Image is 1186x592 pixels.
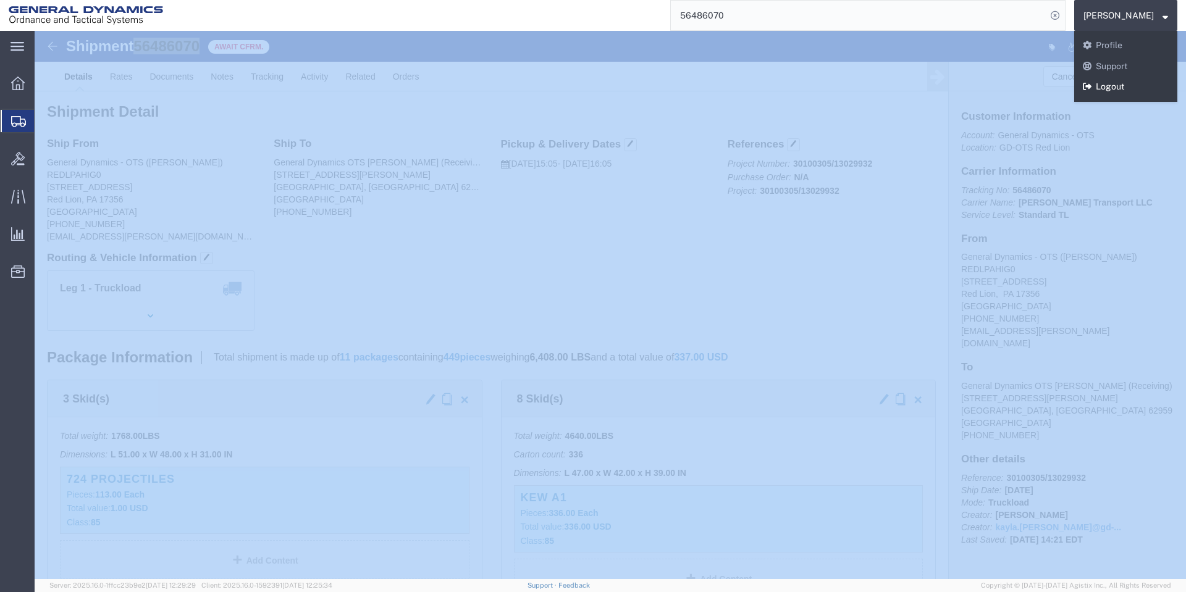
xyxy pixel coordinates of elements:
a: Profile [1074,35,1177,56]
span: [DATE] 12:29:29 [146,582,196,589]
a: Support [1074,56,1177,77]
button: [PERSON_NAME] [1083,8,1169,23]
span: [DATE] 12:25:34 [282,582,332,589]
a: Logout [1074,77,1177,98]
span: Server: 2025.16.0-1ffcc23b9e2 [49,582,196,589]
span: Kayla Singleton [1083,9,1154,22]
span: Client: 2025.16.0-1592391 [201,582,332,589]
input: Search for shipment number, reference number [671,1,1046,30]
img: logo [9,6,163,25]
iframe: FS Legacy Container [35,31,1186,579]
a: Feedback [558,582,590,589]
span: Copyright © [DATE]-[DATE] Agistix Inc., All Rights Reserved [981,580,1171,591]
a: Support [528,582,558,589]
